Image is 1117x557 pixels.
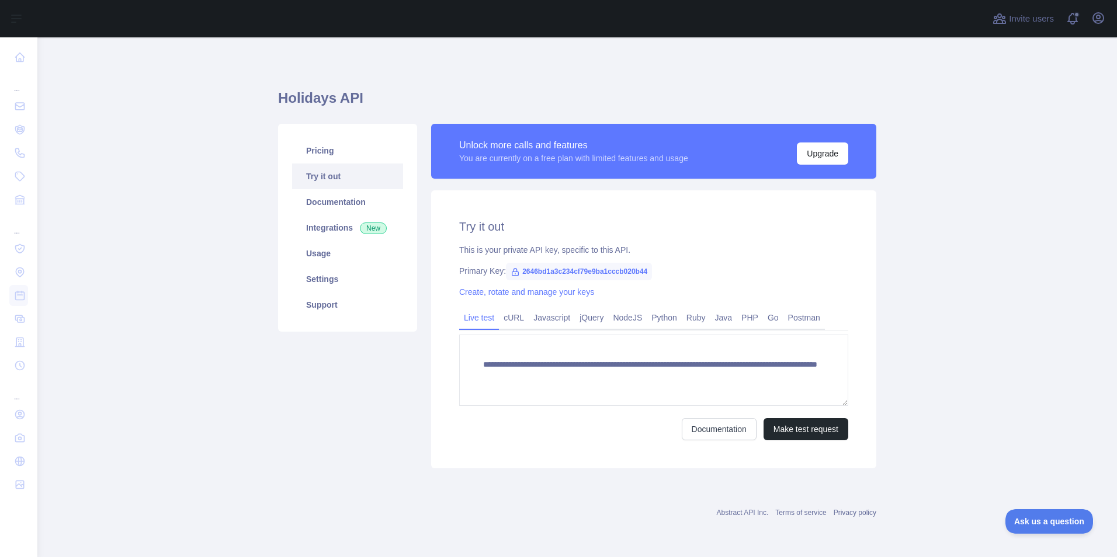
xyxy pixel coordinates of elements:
a: Documentation [682,418,757,440]
iframe: Toggle Customer Support [1005,509,1094,534]
a: Terms of service [775,509,826,517]
a: Settings [292,266,403,292]
span: 2646bd1a3c234cf79e9ba1cccb020b44 [506,263,652,280]
a: NodeJS [608,308,647,327]
div: ... [9,213,28,236]
button: Upgrade [797,142,848,165]
a: Go [763,308,783,327]
a: Try it out [292,163,403,189]
span: New [360,222,387,234]
div: Unlock more calls and features [459,138,688,152]
span: Invite users [1009,12,1054,26]
a: jQuery [575,308,608,327]
a: Integrations New [292,215,403,241]
button: Invite users [990,9,1056,28]
div: ... [9,378,28,402]
div: This is your private API key, specific to this API. [459,244,848,256]
button: Make test request [764,418,848,440]
a: Java [710,308,737,327]
a: PHP [737,308,763,327]
a: Live test [459,308,499,327]
div: You are currently on a free plan with limited features and usage [459,152,688,164]
a: Privacy policy [834,509,876,517]
a: Abstract API Inc. [717,509,769,517]
a: Documentation [292,189,403,215]
a: Javascript [529,308,575,327]
a: Python [647,308,682,327]
a: Usage [292,241,403,266]
a: cURL [499,308,529,327]
a: Ruby [682,308,710,327]
h2: Try it out [459,218,848,235]
div: Primary Key: [459,265,848,277]
a: Support [292,292,403,318]
div: ... [9,70,28,93]
h1: Holidays API [278,89,876,117]
a: Create, rotate and manage your keys [459,287,594,297]
a: Postman [783,308,825,327]
a: Pricing [292,138,403,163]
